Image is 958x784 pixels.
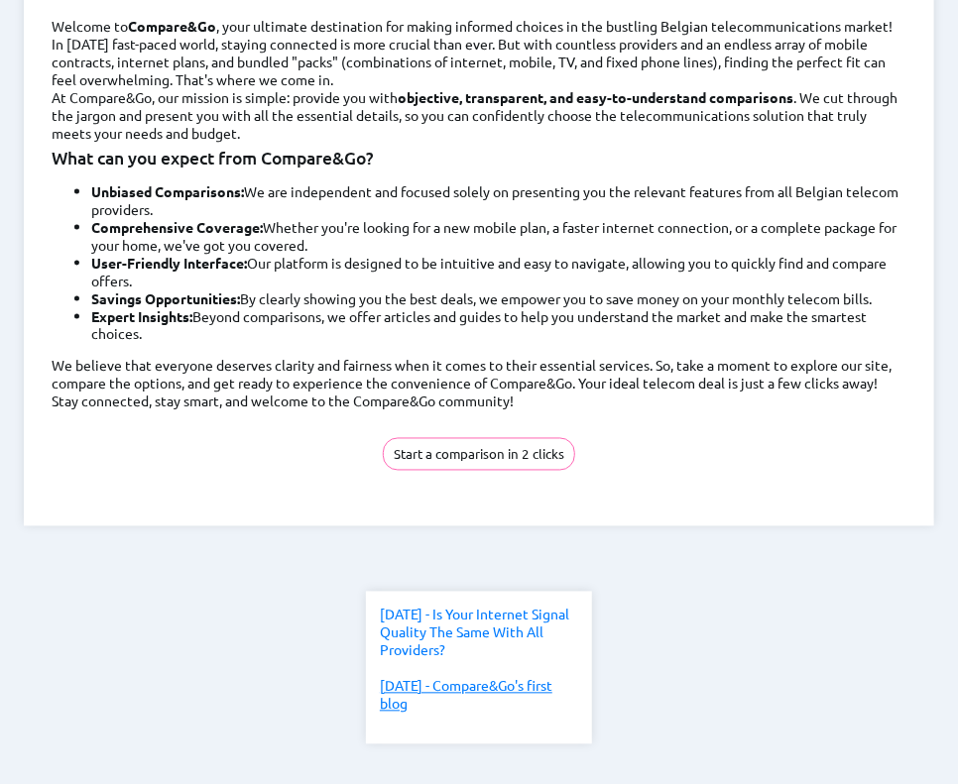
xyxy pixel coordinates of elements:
a: [DATE] - Compare&Go's first blog [380,677,552,713]
strong: User-Friendly Interface: [91,254,247,272]
p: Welcome to , your ultimate destination for making informed choices in the bustling Belgian teleco... [52,17,906,35]
li: Our platform is designed to be intuitive and easy to navigate, allowing you to quickly find and c... [91,254,906,289]
a: Start a comparison in 2 clicks [383,428,575,471]
strong: objective, transparent, and easy-to-understand comparisons [398,88,793,106]
p: Stay connected, stay smart, and welcome to the Compare&Go community! [52,392,906,410]
button: Start a comparison in 2 clicks [383,438,575,471]
strong: Comprehensive Coverage: [91,218,263,236]
strong: Expert Insights: [91,307,192,325]
p: At Compare&Go, our mission is simple: provide you with . We cut through the jargon and present yo... [52,88,906,142]
li: Beyond comparisons, we offer articles and guides to help you understand the market and make the s... [91,307,906,343]
strong: Unbiased Comparisons: [91,182,244,200]
li: By clearly showing you the best deals, we empower you to save money on your monthly telecom bills. [91,289,906,307]
li: We are independent and focused solely on presenting you the relevant features from all Belgian te... [91,182,906,218]
strong: Compare&Go [128,17,216,35]
a: [DATE] - Is Your Internet Signal Quality The Same With All Providers? [380,606,569,659]
strong: Savings Opportunities: [91,289,240,307]
p: In [DATE] fast-paced world, staying connected is more crucial than ever. But with countless provi... [52,35,906,88]
li: Whether you're looking for a new mobile plan, a faster internet connection, or a complete package... [91,218,906,254]
p: We believe that everyone deserves clarity and fairness when it comes to their essential services.... [52,357,906,392]
h3: What can you expect from Compare&Go? [52,146,906,168]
